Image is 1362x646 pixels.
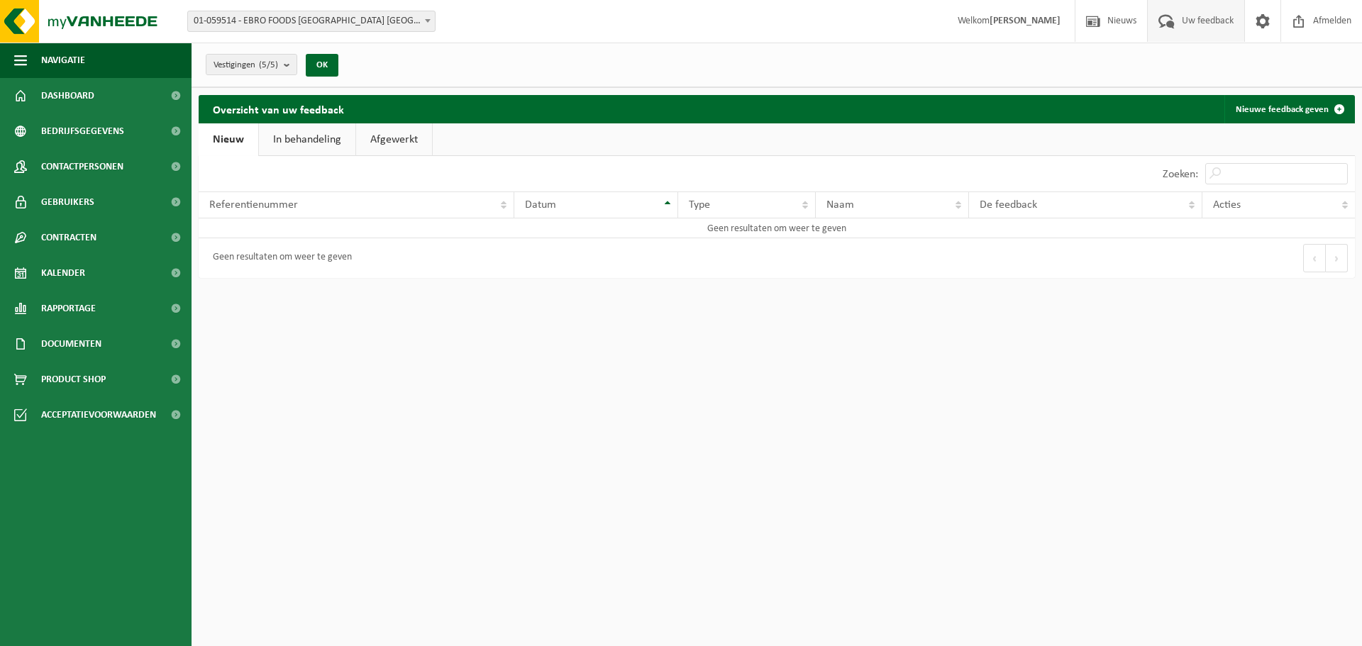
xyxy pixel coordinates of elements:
[41,362,106,397] span: Product Shop
[259,123,355,156] a: In behandeling
[689,199,710,211] span: Type
[980,199,1037,211] span: De feedback
[41,326,101,362] span: Documenten
[214,55,278,76] span: Vestigingen
[41,43,85,78] span: Navigatie
[206,245,352,271] div: Geen resultaten om weer te geven
[41,78,94,113] span: Dashboard
[1224,95,1353,123] a: Nieuwe feedback geven
[199,218,1355,238] td: Geen resultaten om weer te geven
[206,54,297,75] button: Vestigingen(5/5)
[187,11,436,32] span: 01-059514 - EBRO FOODS BELGIUM NV - MERKSEM
[306,54,338,77] button: OK
[41,184,94,220] span: Gebruikers
[199,123,258,156] a: Nieuw
[209,199,298,211] span: Referentienummer
[41,220,96,255] span: Contracten
[1213,199,1241,211] span: Acties
[199,95,358,123] h2: Overzicht van uw feedback
[41,255,85,291] span: Kalender
[1303,244,1326,272] button: Previous
[356,123,432,156] a: Afgewerkt
[41,149,123,184] span: Contactpersonen
[525,199,556,211] span: Datum
[41,291,96,326] span: Rapportage
[259,60,278,69] count: (5/5)
[826,199,854,211] span: Naam
[1326,244,1348,272] button: Next
[188,11,435,31] span: 01-059514 - EBRO FOODS BELGIUM NV - MERKSEM
[990,16,1061,26] strong: [PERSON_NAME]
[41,397,156,433] span: Acceptatievoorwaarden
[41,113,124,149] span: Bedrijfsgegevens
[1163,169,1198,180] label: Zoeken:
